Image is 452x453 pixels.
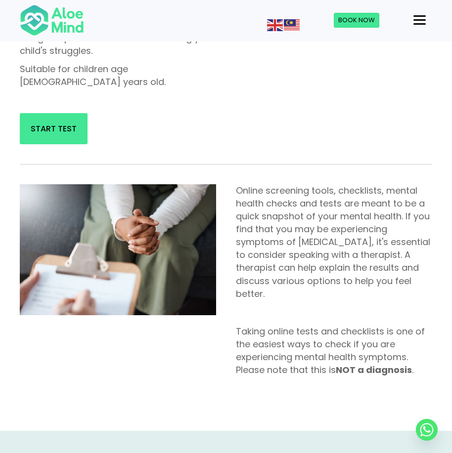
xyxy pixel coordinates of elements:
[284,20,301,30] a: Malay
[20,113,88,144] a: Start Test
[267,19,283,31] img: en
[416,419,438,441] a: Whatsapp
[267,20,284,30] a: English
[20,184,216,315] img: Mental health test free
[336,364,412,376] strong: NOT a diagnosis
[338,15,375,25] span: Book Now
[20,4,84,37] img: Aloe mind Logo
[236,184,432,300] p: Online screening tools, checklists, mental health checks and tests are meant to be a quick snapsh...
[31,123,77,134] span: Start Test
[20,63,216,88] p: Suitable for children age [DEMOGRAPHIC_DATA] years old.
[334,13,379,28] a: Book Now
[409,12,430,29] button: Menu
[284,19,300,31] img: ms
[236,325,432,376] p: Taking online tests and checklists is one of the easiest ways to check if you are experiencing me...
